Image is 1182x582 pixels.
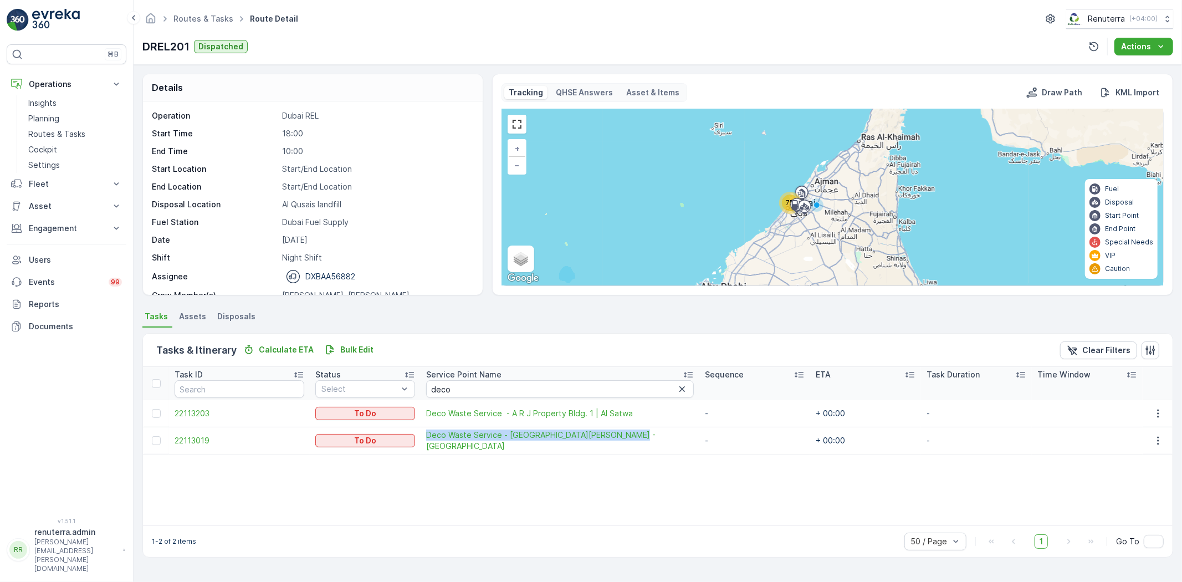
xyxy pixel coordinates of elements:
[340,344,373,355] p: Bulk Edit
[786,198,794,207] span: 75
[29,277,102,288] p: Events
[29,223,104,234] p: Engagement
[7,271,126,293] a: Events99
[152,181,278,192] p: End Location
[7,315,126,338] a: Documents
[426,430,694,452] span: Deco Waste Service - [GEOGRAPHIC_DATA][PERSON_NAME] - [GEOGRAPHIC_DATA]
[1116,536,1139,547] span: Go To
[509,116,525,132] a: View Fullscreen
[173,14,233,23] a: Routes & Tasks
[305,271,355,282] p: DXBAA56882
[705,369,744,380] p: Sequence
[34,538,117,573] p: [PERSON_NAME][EMAIL_ADDRESS][PERSON_NAME][DOMAIN_NAME]
[315,434,415,447] button: To Do
[1042,87,1082,98] p: Draw Path
[175,435,304,446] a: 22113019
[509,87,543,98] p: Tracking
[156,343,237,358] p: Tasks & Itinerary
[175,369,203,380] p: Task ID
[152,110,278,121] p: Operation
[7,173,126,195] button: Fleet
[108,50,119,59] p: ⌘B
[152,436,161,445] div: Toggle Row Selected
[7,73,126,95] button: Operations
[152,252,278,263] p: Shift
[28,113,59,124] p: Planning
[282,234,471,246] p: [DATE]
[7,527,126,573] button: RRrenuterra.admin[PERSON_NAME][EMAIL_ADDRESS][PERSON_NAME][DOMAIN_NAME]
[7,9,29,31] img: logo
[175,380,304,398] input: Search
[1114,38,1173,55] button: Actions
[24,157,126,173] a: Settings
[29,79,104,90] p: Operations
[32,9,80,31] img: logo_light-DOdMpM7g.png
[699,427,810,454] td: -
[152,234,278,246] p: Date
[1035,534,1048,549] span: 1
[259,344,314,355] p: Calculate ETA
[29,299,122,310] p: Reports
[1105,211,1139,220] p: Start Point
[810,400,921,427] td: + 00:00
[1105,251,1116,260] p: VIP
[282,110,471,121] p: Dubai REL
[320,343,378,356] button: Bulk Edit
[152,290,278,301] p: Crew Member(s)
[24,142,126,157] a: Cockpit
[175,408,304,419] a: 22113203
[1037,369,1091,380] p: Time Window
[354,408,376,419] p: To Do
[179,311,206,322] span: Assets
[509,157,525,173] a: Zoom Out
[282,290,471,301] p: [PERSON_NAME], [PERSON_NAME]
[1022,86,1087,99] button: Draw Path
[248,13,300,24] span: Route Detail
[315,369,341,380] p: Status
[1116,87,1159,98] p: KML Import
[28,98,57,109] p: Insights
[145,311,168,322] span: Tasks
[426,380,694,398] input: Search
[816,369,831,380] p: ETA
[34,527,117,538] p: renuterra.admin
[7,293,126,315] a: Reports
[194,40,248,53] button: Dispatched
[29,321,122,332] p: Documents
[282,199,471,210] p: Al Qusais landfill
[426,408,694,419] a: Deco Waste Service - A R J Property Bldg. 1 | Al Satwa
[1129,14,1158,23] p: ( +04:00 )
[152,128,278,139] p: Start Time
[354,435,376,446] p: To Do
[111,278,120,287] p: 99
[509,140,525,157] a: Zoom In
[1105,224,1135,233] p: End Point
[152,146,278,157] p: End Time
[1066,13,1083,25] img: Screenshot_2024-07-26_at_13.33.01.png
[1105,185,1119,193] p: Fuel
[24,95,126,111] a: Insights
[29,254,122,266] p: Users
[1082,345,1130,356] p: Clear Filters
[282,252,471,263] p: Night Shift
[514,160,520,170] span: −
[29,201,104,212] p: Asset
[1121,41,1151,52] p: Actions
[152,217,278,228] p: Fuel Station
[28,144,57,155] p: Cockpit
[7,217,126,239] button: Engagement
[1066,9,1173,29] button: Renuterra(+04:00)
[1105,238,1153,247] p: Special Needs
[1088,13,1125,24] p: Renuterra
[28,129,85,140] p: Routes & Tasks
[810,427,921,454] td: + 00:00
[1096,86,1164,99] button: KML Import
[29,178,104,190] p: Fleet
[28,160,60,171] p: Settings
[24,126,126,142] a: Routes & Tasks
[282,146,471,157] p: 10:00
[24,111,126,126] a: Planning
[505,271,541,285] a: Open this area in Google Maps (opens a new window)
